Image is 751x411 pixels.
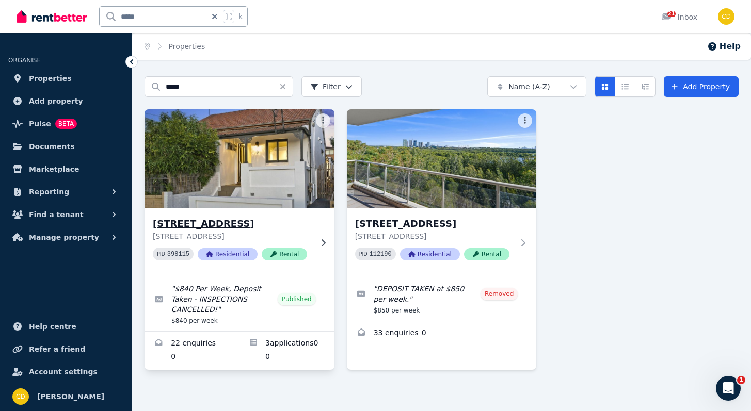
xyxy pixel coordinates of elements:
button: More options [316,113,330,128]
nav: Breadcrumb [132,33,217,60]
span: Properties [29,72,72,85]
p: [STREET_ADDRESS] [153,231,312,241]
a: 9 Grove St, Dulwich Hill[STREET_ADDRESS][STREET_ADDRESS]PID 398115ResidentialRental [145,109,334,277]
button: Expanded list view [635,76,656,97]
span: Documents [29,140,75,153]
div: Inbox [661,12,697,22]
span: Help centre [29,320,76,333]
a: PulseBETA [8,113,123,134]
a: Enquiries for 9 Grove St, Dulwich Hill [145,332,239,370]
a: Help centre [8,316,123,337]
span: Name (A-Z) [508,81,550,92]
h3: [STREET_ADDRESS] [153,217,312,231]
span: 1 [737,376,745,384]
button: Card view [595,76,615,97]
img: 703/4 Wentworth Drive, Liberty Grove [347,109,537,208]
a: Properties [169,42,205,51]
button: Help [707,40,741,53]
button: More options [518,113,532,128]
span: Manage property [29,231,99,243]
button: Compact list view [615,76,635,97]
iframe: Intercom live chat [716,376,741,401]
h3: [STREET_ADDRESS] [355,217,514,231]
img: Chris Dimitropoulos [12,388,29,405]
span: 21 [667,11,676,17]
button: Filter [301,76,362,97]
button: Find a tenant [8,204,123,225]
span: Find a tenant [29,208,84,221]
span: Residential [400,248,460,260]
a: Edit listing: $840 Per Week, Deposit Taken - INSPECTIONS CANCELLED! [145,277,334,331]
span: Rental [262,248,307,260]
button: Name (A-Z) [487,76,586,97]
span: k [238,12,242,21]
img: 9 Grove St, Dulwich Hill [140,107,339,211]
a: Add Property [664,76,739,97]
a: Refer a friend [8,339,123,359]
a: 703/4 Wentworth Drive, Liberty Grove[STREET_ADDRESS][STREET_ADDRESS]PID 112190ResidentialRental [347,109,537,277]
a: Account settings [8,361,123,382]
button: Clear search [279,76,293,97]
a: Applications for 9 Grove St, Dulwich Hill [239,332,334,370]
a: Edit listing: DEPOSIT TAKEN at $850 per week. [347,277,537,321]
span: ORGANISE [8,57,41,64]
small: PID [359,251,367,257]
p: [STREET_ADDRESS] [355,231,514,241]
span: Filter [310,81,341,92]
span: Rental [464,248,509,260]
span: Reporting [29,186,69,198]
button: Manage property [8,227,123,248]
a: Enquiries for 703/4 Wentworth Drive, Liberty Grove [347,321,537,346]
span: [PERSON_NAME] [37,390,104,403]
span: Marketplace [29,163,79,175]
a: Documents [8,136,123,157]
span: BETA [55,119,77,129]
span: Account settings [29,366,98,378]
code: 112190 [370,251,392,258]
span: Add property [29,95,83,107]
span: Residential [198,248,258,260]
small: PID [157,251,165,257]
button: Reporting [8,182,123,202]
a: Marketplace [8,159,123,179]
img: RentBetter [17,9,87,24]
span: Pulse [29,118,51,130]
a: Properties [8,68,123,89]
a: Add property [8,91,123,111]
div: View options [595,76,656,97]
img: Chris Dimitropoulos [718,8,734,25]
span: Refer a friend [29,343,85,355]
code: 398115 [167,251,189,258]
